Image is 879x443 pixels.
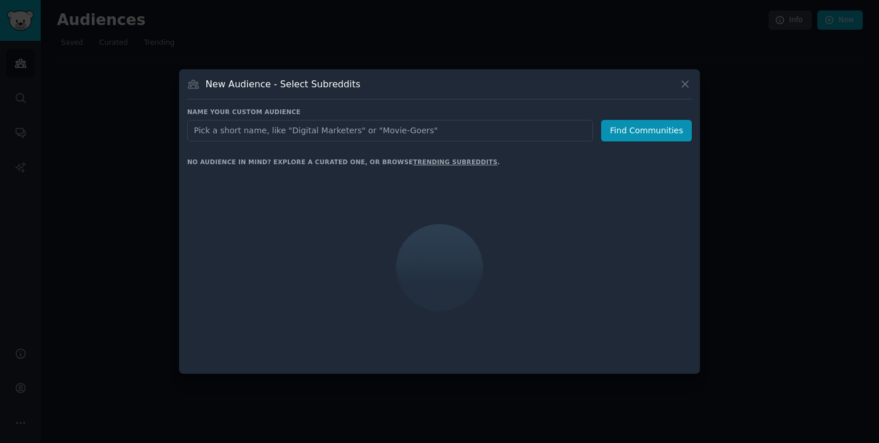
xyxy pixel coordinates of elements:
[187,158,500,166] div: No audience in mind? Explore a curated one, or browse .
[601,120,692,141] button: Find Communities
[187,120,593,141] input: Pick a short name, like "Digital Marketers" or "Movie-Goers"
[206,78,360,90] h3: New Audience - Select Subreddits
[187,108,692,116] h3: Name your custom audience
[413,158,497,165] a: trending subreddits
